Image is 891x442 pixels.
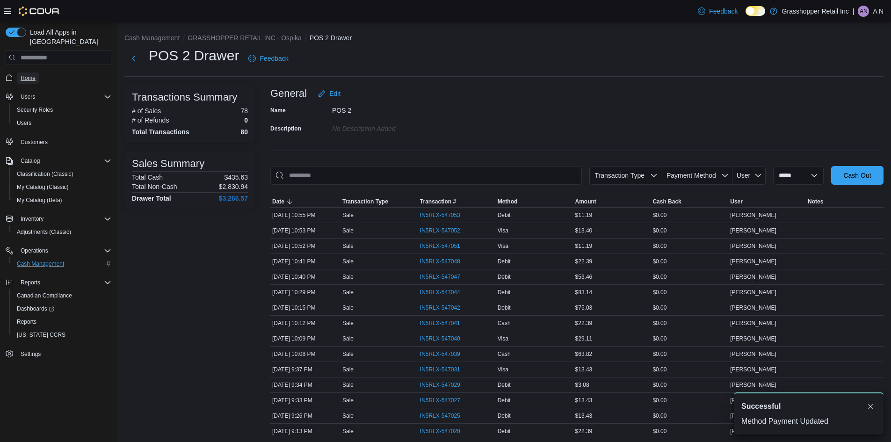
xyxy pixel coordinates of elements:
span: IN5RLX-547039 [420,350,460,358]
span: Cash Out [843,171,871,180]
button: Inventory [17,213,47,225]
a: Home [17,72,39,84]
span: Debit [498,397,511,404]
div: [DATE] 10:55 PM [270,210,340,221]
button: Dismiss toast [865,401,876,412]
span: Catalog [17,155,111,167]
button: Transaction Type [589,166,661,185]
button: User [728,196,806,207]
span: Classification (Classic) [17,170,73,178]
button: Catalog [17,155,43,167]
span: IN5RLX-547040 [420,335,460,342]
p: Sale [342,335,354,342]
span: Operations [21,247,48,254]
div: $0.00 [651,348,728,360]
span: Users [17,119,31,127]
span: Date [272,198,284,205]
span: $22.39 [575,428,593,435]
button: IN5RLX-547051 [420,240,470,252]
p: Sale [342,211,354,219]
button: Method [496,196,573,207]
div: $0.00 [651,318,728,329]
div: A N [858,6,869,17]
span: [PERSON_NAME] [730,335,776,342]
button: IN5RLX-547041 [420,318,470,329]
nav: An example of EuiBreadcrumbs [124,33,884,44]
span: Debit [498,289,511,296]
div: [DATE] 10:40 PM [270,271,340,283]
span: Visa [498,366,508,373]
span: Debit [498,211,511,219]
h6: # of Refunds [132,116,169,124]
span: Debit [498,273,511,281]
h6: Total Non-Cash [132,183,177,190]
p: Sale [342,227,354,234]
img: Cova [19,7,60,16]
button: Home [2,71,115,84]
button: Operations [2,244,115,257]
button: IN5RLX-547029 [420,379,470,391]
div: [DATE] 9:26 PM [270,410,340,421]
div: [DATE] 10:15 PM [270,302,340,313]
button: Classification (Classic) [9,167,115,181]
a: Canadian Compliance [13,290,76,301]
div: [DATE] 10:29 PM [270,287,340,298]
div: [DATE] 10:53 PM [270,225,340,236]
span: Customers [21,138,48,146]
span: Debit [498,428,511,435]
div: [DATE] 9:34 PM [270,379,340,391]
button: Settings [2,347,115,361]
p: Sale [342,350,354,358]
label: Description [270,125,301,132]
p: Sale [342,289,354,296]
span: $22.39 [575,319,593,327]
span: Reports [21,279,40,286]
span: IN5RLX-547041 [420,319,460,327]
button: Customers [2,135,115,149]
button: My Catalog (Classic) [9,181,115,194]
p: $435.63 [224,174,248,181]
button: Security Roles [9,103,115,116]
p: Sale [342,428,354,435]
button: Transaction Type [340,196,418,207]
button: Date [270,196,340,207]
div: POS 2 [332,103,457,114]
a: Dashboards [13,303,58,314]
span: Canadian Compliance [13,290,111,301]
p: Sale [342,412,354,420]
p: Sale [342,304,354,312]
span: Settings [21,350,41,358]
button: IN5RLX-547042 [420,302,470,313]
button: IN5RLX-547053 [420,210,470,221]
a: Classification (Classic) [13,168,77,180]
span: Reports [13,316,111,327]
span: [US_STATE] CCRS [17,331,65,339]
span: IN5RLX-547025 [420,412,460,420]
span: Notes [808,198,823,205]
a: Users [13,117,35,129]
button: Catalog [2,154,115,167]
span: Canadian Compliance [17,292,72,299]
span: IN5RLX-547044 [420,289,460,296]
span: Reports [17,318,36,326]
span: Debit [498,381,511,389]
span: Cash Management [17,260,64,268]
span: Visa [498,227,508,234]
span: Reports [17,277,111,288]
span: User [737,172,751,179]
div: Notification [741,401,876,412]
p: Sale [342,319,354,327]
div: $0.00 [651,379,728,391]
span: Debit [498,412,511,420]
p: 78 [240,107,248,115]
p: | [853,6,855,17]
h6: Total Cash [132,174,163,181]
h3: General [270,88,307,99]
span: My Catalog (Classic) [13,181,111,193]
span: IN5RLX-547051 [420,242,460,250]
span: Washington CCRS [13,329,111,341]
p: $2,830.94 [219,183,248,190]
a: My Catalog (Beta) [13,195,66,206]
p: Sale [342,366,354,373]
span: [PERSON_NAME] [730,289,776,296]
